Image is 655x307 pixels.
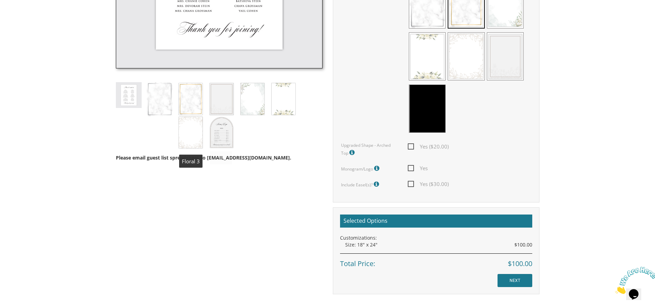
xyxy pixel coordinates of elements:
span: $100.00 [514,241,532,248]
div: Customizations: [340,234,532,241]
label: Monogram/Logo [341,164,381,173]
span: Yes ($20.00) [408,142,449,151]
h2: Selected Options [340,215,532,228]
span: $100.00 [508,259,532,269]
img: seating-board-background1gold.jpg [178,82,204,116]
label: Include Easel(s)? [341,180,381,189]
span: Yes ($30.00) [408,180,449,188]
div: Total Price: [340,253,532,269]
span: Yes [408,164,428,173]
label: Upgraded Shape - Arched Top [341,142,397,157]
div: Size: 18" x 24" [345,241,532,248]
img: Chat attention grabber [3,3,45,30]
img: seating-board-background1.jpg [147,82,173,117]
input: NEXT [498,274,532,287]
img: seating-board-style3.jpg [116,82,142,108]
img: seating-board-arched-designed.jpg [209,116,234,150]
img: seating-board-background4.jpg [271,82,296,116]
img: seating-board-background3.jpg [240,82,265,116]
span: Please email guest list spreadsheet to [EMAIL_ADDRESS][DOMAIN_NAME]. [116,154,291,161]
iframe: chat widget [612,264,655,297]
img: seating-board-background5.jpg [178,116,204,150]
img: seating-board-background2.jpg [209,82,234,116]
